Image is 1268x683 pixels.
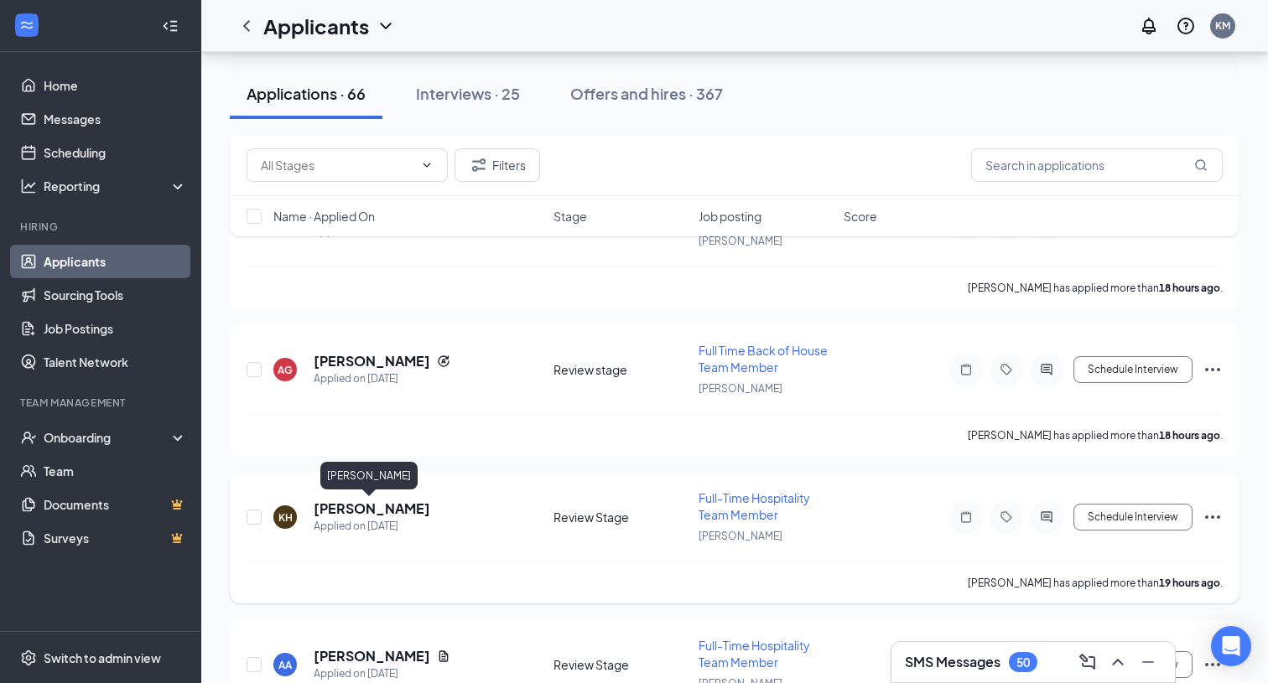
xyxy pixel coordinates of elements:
[1104,649,1131,675] button: ChevronUp
[376,16,396,36] svg: ChevronDown
[320,462,418,489] div: [PERSON_NAME]
[553,361,689,378] div: Review stage
[437,649,450,663] svg: Document
[278,363,293,377] div: AG
[314,370,450,387] div: Applied on [DATE]
[956,363,976,376] svg: Note
[314,518,430,535] div: Applied on [DATE]
[1037,363,1057,376] svg: ActiveChat
[20,429,37,446] svg: UserCheck
[278,510,293,525] div: KH
[699,530,782,542] span: [PERSON_NAME]
[968,281,1223,295] p: [PERSON_NAME] has applied more than .
[699,638,810,670] span: Full-Time Hospitality Team Member
[1211,626,1251,666] div: Open Intercom Messenger
[553,208,587,225] span: Stage
[1215,18,1230,33] div: KM
[1203,360,1223,380] svg: Ellipses
[261,156,413,174] input: All Stages
[1203,507,1223,527] svg: Ellipses
[699,208,761,225] span: Job posting
[553,509,689,525] div: Review Stage
[236,16,257,36] svg: ChevronLeft
[20,220,184,234] div: Hiring
[44,521,187,555] a: SurveysCrown
[1108,652,1128,672] svg: ChevronUp
[314,647,430,665] h5: [PERSON_NAME]
[1159,429,1220,442] b: 18 hours ago
[1037,510,1057,524] svg: ActiveChat
[971,148,1223,182] input: Search in applications
[263,12,369,40] h1: Applicants
[1073,356,1193,383] button: Schedule Interview
[20,178,37,194] svg: Analysis
[905,653,1000,671] h3: SMS Messages
[44,102,187,136] a: Messages
[1159,577,1220,589] b: 19 hours ago
[278,658,292,672] div: AA
[44,345,187,379] a: Talent Network
[20,649,37,666] svg: Settings
[44,649,161,666] div: Switch to admin view
[273,208,375,225] span: Name · Applied On
[1194,158,1208,172] svg: MagnifyingGlass
[1078,652,1098,672] svg: ComposeMessage
[1016,655,1030,670] div: 50
[968,428,1223,442] p: [PERSON_NAME] has applied more than .
[437,354,450,368] svg: Reapply
[420,158,434,172] svg: ChevronDown
[553,656,689,673] div: Review Stage
[1139,16,1159,36] svg: Notifications
[18,17,35,34] svg: WorkstreamLogo
[44,278,187,312] a: Sourcing Tools
[570,83,723,104] div: Offers and hires · 367
[44,178,188,194] div: Reporting
[1203,655,1223,675] svg: Ellipses
[44,312,187,345] a: Job Postings
[44,454,187,488] a: Team
[314,499,430,518] h5: [PERSON_NAME]
[314,352,430,370] h5: [PERSON_NAME]
[1138,652,1158,672] svg: Minimize
[44,429,173,446] div: Onboarding
[1176,16,1196,36] svg: QuestionInfo
[247,83,366,104] div: Applications · 66
[20,396,184,410] div: Team Management
[1135,649,1161,675] button: Minimize
[1159,282,1220,294] b: 18 hours ago
[844,208,877,225] span: Score
[699,490,810,522] span: Full-Time Hospitality Team Member
[996,510,1016,524] svg: Tag
[699,343,828,375] span: Full Time Back of House Team Member
[455,148,540,182] button: Filter Filters
[469,155,489,175] svg: Filter
[416,83,520,104] div: Interviews · 25
[996,363,1016,376] svg: Tag
[956,510,976,524] svg: Note
[44,69,187,102] a: Home
[314,665,450,682] div: Applied on [DATE]
[162,18,179,34] svg: Collapse
[1074,649,1101,675] button: ComposeMessage
[44,136,187,169] a: Scheduling
[44,245,187,278] a: Applicants
[968,576,1223,590] p: [PERSON_NAME] has applied more than .
[44,488,187,521] a: DocumentsCrown
[699,382,782,395] span: [PERSON_NAME]
[1073,504,1193,530] button: Schedule Interview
